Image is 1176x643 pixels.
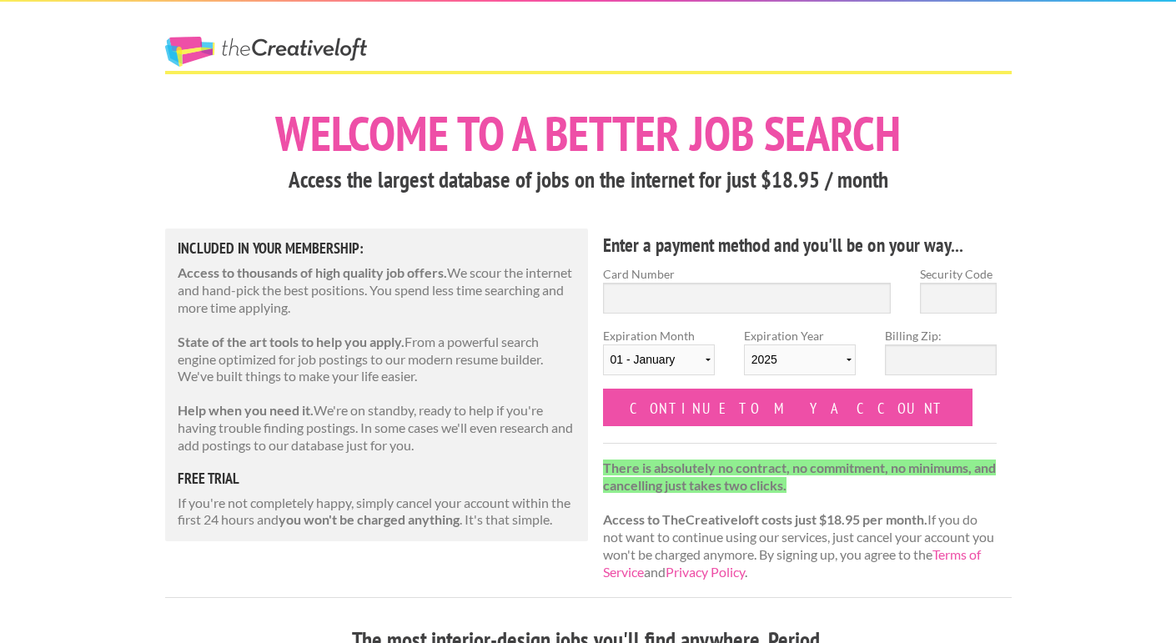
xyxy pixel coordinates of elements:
label: Expiration Month [603,327,715,389]
strong: you won't be charged anything [279,511,460,527]
strong: Access to TheCreativeloft costs just $18.95 per month. [603,511,927,527]
strong: Access to thousands of high quality job offers. [178,264,447,280]
h5: free trial [178,471,576,486]
p: If you're not completely happy, simply cancel your account within the first 24 hours and . It's t... [178,495,576,530]
p: We scour the internet and hand-pick the best positions. You spend less time searching and more ti... [178,264,576,316]
p: If you do not want to continue using our services, just cancel your account you won't be charged ... [603,460,998,581]
h3: Access the largest database of jobs on the internet for just $18.95 / month [165,164,1012,196]
strong: State of the art tools to help you apply. [178,334,405,349]
a: Privacy Policy [666,564,745,580]
h5: Included in Your Membership: [178,241,576,256]
h1: Welcome to a better job search [165,109,1012,158]
strong: Help when you need it. [178,402,314,418]
p: From a powerful search engine optimized for job postings to our modern resume builder. We've buil... [178,334,576,385]
select: Expiration Year [744,344,856,375]
a: Terms of Service [603,546,981,580]
label: Billing Zip: [885,327,997,344]
a: The Creative Loft [165,37,367,67]
select: Expiration Month [603,344,715,375]
label: Card Number [603,265,892,283]
label: Expiration Year [744,327,856,389]
input: Continue to my account [603,389,973,426]
h4: Enter a payment method and you'll be on your way... [603,232,998,259]
label: Security Code [920,265,997,283]
strong: There is absolutely no contract, no commitment, no minimums, and cancelling just takes two clicks. [603,460,996,493]
p: We're on standby, ready to help if you're having trouble finding postings. In some cases we'll ev... [178,402,576,454]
